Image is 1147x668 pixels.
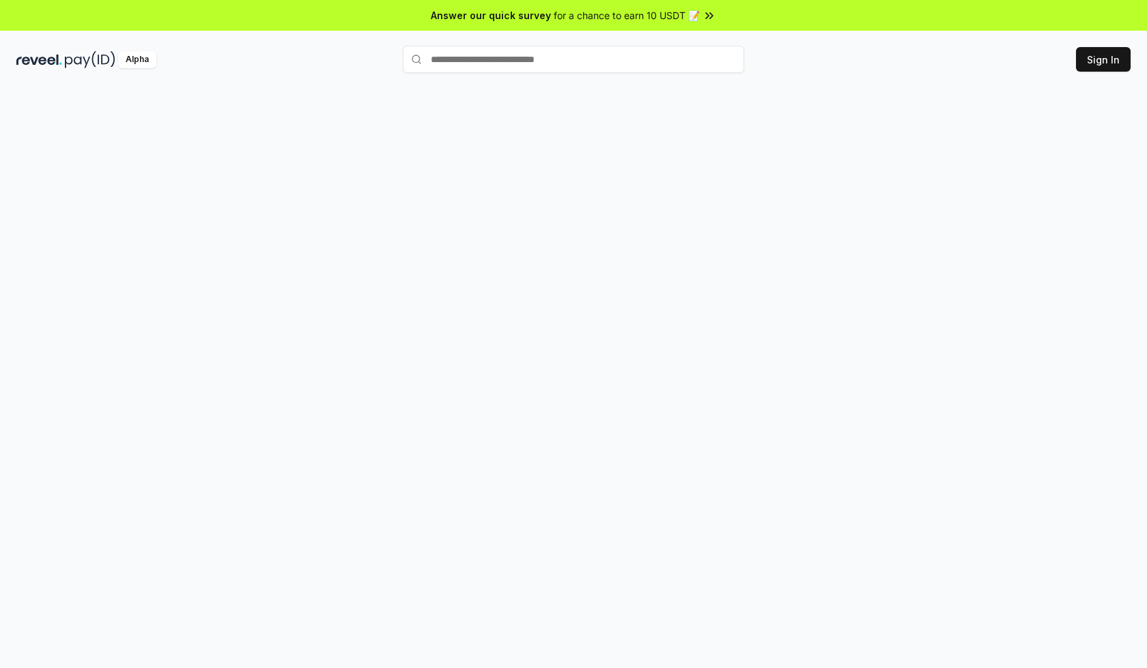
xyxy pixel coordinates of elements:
[118,51,156,68] div: Alpha
[431,8,551,23] span: Answer our quick survey
[1076,47,1131,72] button: Sign In
[554,8,700,23] span: for a chance to earn 10 USDT 📝
[65,51,115,68] img: pay_id
[16,51,62,68] img: reveel_dark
